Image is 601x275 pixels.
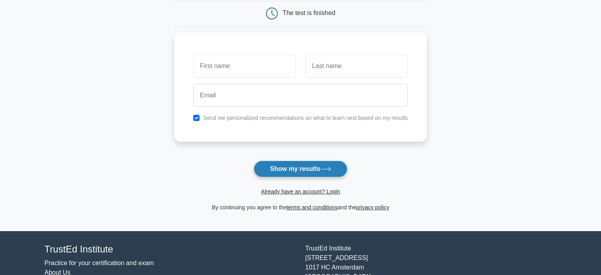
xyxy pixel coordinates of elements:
[283,9,335,16] div: The test is finished
[193,84,408,107] input: Email
[45,260,154,266] a: Practice for your certification and exam
[45,244,296,255] h4: TrustEd Institute
[286,204,337,211] a: terms and conditions
[356,204,389,211] a: privacy policy
[305,55,408,78] input: Last name
[193,55,296,78] input: First name
[261,188,340,195] a: Already have an account? Login
[170,203,431,212] div: By continuing you agree to the and the
[203,115,408,121] label: Send me personalized recommendations on what to learn next based on my results
[254,161,347,177] button: Show my results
